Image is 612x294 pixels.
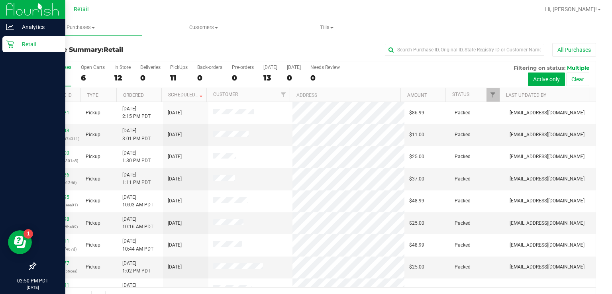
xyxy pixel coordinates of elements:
span: Pickup [86,175,100,183]
span: [DATE] [168,197,182,205]
span: Customers [143,24,265,31]
a: Customers [142,19,265,36]
span: $89.45 [409,286,424,293]
button: All Purchases [552,43,596,57]
span: [EMAIL_ADDRESS][DOMAIN_NAME] [510,175,585,183]
a: Ordered [123,92,144,98]
span: Pickup [86,263,100,271]
span: $86.99 [409,109,424,117]
span: Packed [455,175,471,183]
span: Pickup [86,241,100,249]
a: Last Updated By [506,92,546,98]
span: $25.00 [409,263,424,271]
iframe: Resource center [8,230,32,254]
span: $37.00 [409,175,424,183]
inline-svg: Retail [6,40,14,48]
span: Packed [455,220,471,227]
div: 0 [310,73,340,82]
span: [DATE] [168,263,182,271]
div: Open Carts [81,65,105,70]
span: Retail [74,6,89,13]
div: 0 [287,73,301,82]
span: [EMAIL_ADDRESS][DOMAIN_NAME] [510,109,585,117]
div: Needs Review [310,65,340,70]
div: 0 [232,73,254,82]
span: Hi, [PERSON_NAME]! [545,6,597,12]
span: Multiple [567,65,589,71]
p: [DATE] [4,284,62,290]
iframe: Resource center unread badge [24,229,33,239]
p: Analytics [14,22,62,32]
span: $48.99 [409,241,424,249]
span: [EMAIL_ADDRESS][DOMAIN_NAME] [510,131,585,139]
div: In Store [114,65,131,70]
div: 0 [197,73,222,82]
span: Pickup [86,197,100,205]
p: (6f23a145a0c301a5) [40,157,76,165]
button: Active only [528,73,565,86]
span: [DATE] 1:02 PM PDT [122,260,151,275]
span: Pickup [86,109,100,117]
span: Retail [104,46,123,53]
p: 03:50 PM PDT [4,277,62,284]
div: [DATE] [287,65,301,70]
span: [DATE] 1:11 PM PDT [122,171,151,186]
span: [EMAIL_ADDRESS][DOMAIN_NAME] [510,220,585,227]
span: Purchases [19,24,142,31]
span: Pickup [86,220,100,227]
span: [EMAIL_ADDRESS][DOMAIN_NAME] [510,241,585,249]
span: Packed [455,263,471,271]
p: (a884659df6e12f6f) [40,179,76,186]
a: Type [87,92,98,98]
a: Status [452,92,469,97]
span: [DATE] [168,286,182,293]
p: (837c1ca67a874311) [40,135,76,143]
span: [DATE] [168,241,182,249]
span: $11.00 [409,131,424,139]
a: Amount [407,92,427,98]
span: [DATE] [168,220,182,227]
div: Deliveries [140,65,161,70]
div: 11 [170,73,188,82]
span: Filtering on status: [514,65,565,71]
div: 0 [140,73,161,82]
span: $48.99 [409,197,424,205]
span: [EMAIL_ADDRESS][DOMAIN_NAME] [510,197,585,205]
span: [DATE] 10:03 AM PDT [122,194,153,209]
p: (e72cbe65fecf467d) [40,245,76,253]
span: [DATE] [168,175,182,183]
span: Packed [455,131,471,139]
p: (9c51ba1ef5856cea) [40,267,76,275]
span: [DATE] [168,109,182,117]
p: (be04a19f368eea01) [40,201,76,209]
span: [DATE] 3:01 PM PDT [122,127,151,142]
th: Address [290,88,400,102]
div: 13 [263,73,277,82]
span: [EMAIL_ADDRESS][DOMAIN_NAME] [510,286,585,293]
span: Packed [455,241,471,249]
p: (1d6f76019c2fbe89) [40,223,76,231]
a: Customer [213,92,238,97]
span: Packed [455,153,471,161]
inline-svg: Analytics [6,23,14,31]
a: Tills [265,19,388,36]
div: Back-orders [197,65,222,70]
a: Purchases [19,19,142,36]
div: PickUps [170,65,188,70]
span: [EMAIL_ADDRESS][DOMAIN_NAME] [510,153,585,161]
input: Search Purchase ID, Original ID, State Registry ID or Customer Name... [385,44,544,56]
span: Pickup [86,153,100,161]
span: [DATE] [168,153,182,161]
span: Pickup [86,131,100,139]
span: [EMAIL_ADDRESS][DOMAIN_NAME] [510,263,585,271]
span: $25.00 [409,220,424,227]
a: Scheduled [168,92,204,98]
div: 6 [81,73,105,82]
a: Filter [277,88,290,102]
div: 12 [114,73,131,82]
span: Packed [455,109,471,117]
span: Tills [265,24,388,31]
div: Pre-orders [232,65,254,70]
div: [DATE] [263,65,277,70]
span: [DATE] 2:15 PM PDT [122,105,151,120]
